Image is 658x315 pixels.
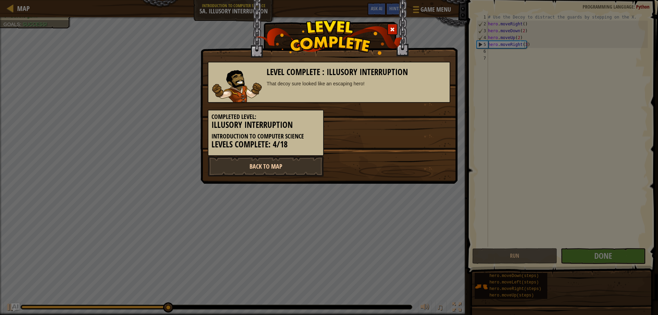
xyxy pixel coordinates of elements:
img: duelist.png [212,70,262,102]
h3: Levels Complete: 4/18 [211,140,320,149]
h5: Introduction to Computer Science [211,133,320,140]
div: That decoy sure looked like an escaping hero! [267,80,447,87]
h5: Completed Level: [211,113,320,120]
h3: Illusory Interruption [211,120,320,130]
img: level_complete.png [256,20,403,55]
h3: Level Complete : Illusory Interruption [267,68,447,77]
a: Back to Map [208,156,324,177]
